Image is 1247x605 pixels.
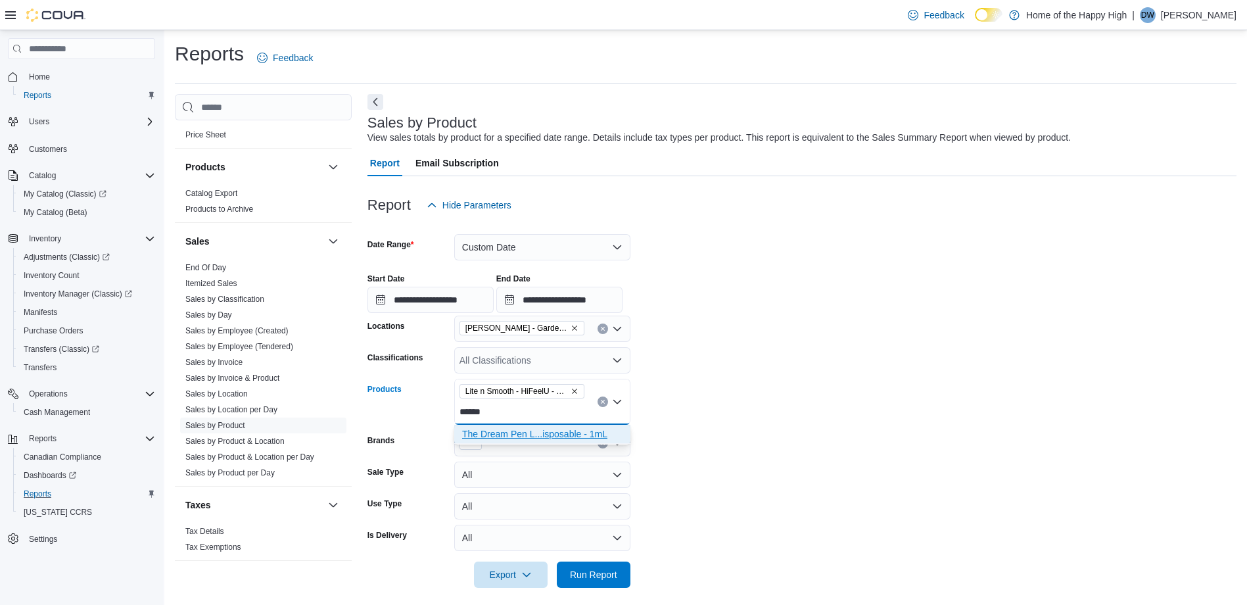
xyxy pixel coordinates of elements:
span: Transfers (Classic) [18,341,155,357]
span: Sales by Location [185,389,248,399]
button: Inventory Count [13,266,160,285]
a: Sales by Product per Day [185,468,275,477]
p: | [1132,7,1135,23]
div: Products [175,185,352,222]
span: Report [370,150,400,176]
span: Transfers [24,362,57,373]
a: Feedback [903,2,969,28]
span: Reports [24,90,51,101]
span: Operations [24,386,155,402]
div: Sales [175,260,352,486]
a: Transfers (Classic) [18,341,105,357]
span: Brandon - Meadows - Garden Variety [459,321,584,335]
button: Reports [24,431,62,447]
button: Sales [325,233,341,249]
div: View sales totals by product for a specified date range. Details include tax types per product. T... [367,131,1071,145]
span: Lite n Smooth - HiFeelU - Joints - 5 x 0.35g [465,385,568,398]
a: My Catalog (Classic) [18,186,112,202]
a: Cash Management [18,404,95,420]
button: Next [367,94,383,110]
span: Tax Details [185,526,224,537]
button: Transfers [13,358,160,377]
p: [PERSON_NAME] [1161,7,1236,23]
label: Locations [367,321,405,331]
button: Products [185,160,323,174]
button: Settings [3,529,160,548]
span: Purchase Orders [18,323,155,339]
button: Reports [13,86,160,105]
span: DW [1141,7,1154,23]
button: Operations [3,385,160,403]
span: Customers [29,144,67,155]
span: Inventory Manager (Classic) [18,286,155,302]
span: Catalog Export [185,188,237,199]
span: Transfers (Classic) [24,344,99,354]
span: Sales by Day [185,310,232,320]
span: Adjustments (Classic) [18,249,155,265]
span: Users [24,114,155,130]
a: Dashboards [18,468,82,483]
span: Price Sheet [185,130,226,140]
a: Inventory Manager (Classic) [18,286,137,302]
nav: Complex example [8,62,155,583]
span: Sales by Classification [185,294,264,304]
span: End Of Day [185,262,226,273]
button: All [454,462,630,488]
h3: Report [367,197,411,213]
a: My Catalog (Classic) [13,185,160,203]
span: Reports [18,87,155,103]
input: Press the down key to open a popover containing a calendar. [496,287,623,313]
span: Feedback [273,51,313,64]
span: Sales by Product [185,420,245,431]
a: Sales by Invoice & Product [185,374,279,383]
a: Settings [24,531,62,547]
span: Customers [24,140,155,157]
span: Reports [24,489,51,499]
span: Dashboards [18,468,155,483]
a: Tax Exemptions [185,543,241,552]
a: Catalog Export [185,189,237,198]
a: Adjustments (Classic) [13,248,160,266]
label: Sale Type [367,467,404,477]
label: Brands [367,435,394,446]
span: My Catalog (Classic) [24,189,106,199]
span: Catalog [24,168,155,183]
button: Products [325,159,341,175]
button: Hide Parameters [421,192,517,218]
button: Users [24,114,55,130]
a: Manifests [18,304,62,320]
span: Inventory [29,233,61,244]
span: Adjustments (Classic) [24,252,110,262]
div: Dane Watson [1140,7,1156,23]
a: Sales by Employee (Created) [185,326,289,335]
button: Operations [24,386,73,402]
label: Use Type [367,498,402,509]
button: Purchase Orders [13,322,160,340]
button: Customers [3,139,160,158]
span: Inventory Manager (Classic) [24,289,132,299]
button: Run Report [557,562,630,588]
span: Email Subscription [415,150,499,176]
span: Transfers [18,360,155,375]
span: Sales by Product & Location [185,436,285,447]
label: End Date [496,274,530,284]
a: Sales by Employee (Tendered) [185,342,293,351]
button: Manifests [13,303,160,322]
span: Export [482,562,540,588]
span: Operations [29,389,68,399]
button: [US_STATE] CCRS [13,503,160,521]
span: Sales by Employee (Tendered) [185,341,293,352]
a: Sales by Day [185,310,232,320]
span: Inventory Count [18,268,155,283]
span: Reports [29,433,57,444]
span: Feedback [924,9,964,22]
span: Inventory [24,231,155,247]
button: Taxes [325,497,341,513]
button: Open list of options [612,324,623,334]
a: Transfers (Classic) [13,340,160,358]
a: Sales by Invoice [185,358,243,367]
button: Catalog [3,166,160,185]
label: Start Date [367,274,405,284]
span: Purchase Orders [24,326,83,336]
